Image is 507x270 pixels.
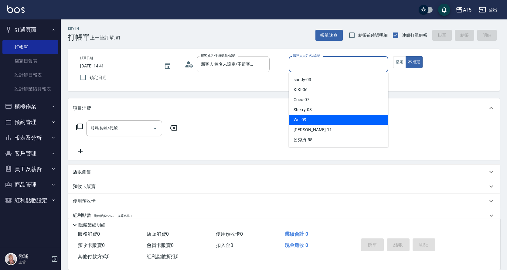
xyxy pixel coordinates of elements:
button: 櫃檯作業 [2,99,58,114]
span: 現金應收 0 [285,242,308,248]
span: Coco -07 [294,97,309,103]
p: 項目消費 [73,105,91,111]
button: Choose date, selected date is 2025-10-08 [160,59,175,73]
span: 連續打單結帳 [402,32,427,39]
input: YYYY/MM/DD hh:mm [80,61,158,71]
span: 結帳前確認明細 [358,32,388,39]
button: 帳單速查 [315,30,343,41]
button: 預約管理 [2,114,58,130]
span: 服務消費 0 [78,231,100,237]
span: 鎖定日期 [90,74,107,81]
p: 使用預收卡 [73,198,96,204]
a: 店家日報表 [2,54,58,68]
button: 商品管理 [2,177,58,193]
span: KIKI -06 [294,87,308,93]
label: 服務人員姓名/編號 [293,53,320,58]
div: 店販銷售 [68,165,500,179]
span: 會員卡販賣 0 [147,242,174,248]
a: 打帳單 [2,40,58,54]
button: 指定 [393,56,406,68]
span: Wei -09 [294,117,306,123]
button: 紅利點數設定 [2,193,58,208]
label: 顧客姓名/手機號碼/編號 [201,53,236,58]
h5: 微瑤 [19,253,49,259]
div: 使用預收卡 [68,194,500,208]
button: 報表及分析 [2,130,58,146]
div: 紅利點數剩餘點數: 9420換算比率: 1 [68,208,500,223]
span: 其他付款方式 0 [78,254,110,259]
button: Open [150,124,160,133]
p: 預收卡販賣 [73,183,96,190]
span: 呂秀貞 -55 [294,137,312,143]
span: Sherry -08 [294,107,312,113]
h3: 打帳單 [68,33,90,42]
button: 客戶管理 [2,145,58,161]
button: 釘選頁面 [2,22,58,38]
span: 扣入金 0 [216,242,233,248]
span: 店販消費 0 [147,231,169,237]
p: 隱藏業績明細 [78,222,106,228]
span: 上一筆訂單:#1 [90,34,121,42]
a: 設計師業績月報表 [2,82,58,96]
button: save [438,4,450,16]
div: AT5 [463,6,471,14]
span: 換算比率: 1 [117,214,133,217]
div: 預收卡販賣 [68,179,500,194]
button: AT5 [453,4,474,16]
p: 紅利點數 [73,212,133,219]
div: 項目消費 [68,98,500,118]
p: 店販銷售 [73,169,91,175]
label: 帳單日期 [80,56,93,60]
button: 員工及薪資 [2,161,58,177]
img: Logo [7,5,25,13]
button: 登出 [476,4,500,15]
h2: Key In [68,27,90,31]
span: 紅利點數折抵 0 [147,254,179,259]
span: [PERSON_NAME] -11 [294,127,332,133]
img: Person [5,253,17,265]
p: 主管 [19,259,49,265]
span: 預收卡販賣 0 [78,242,105,248]
span: 業績合計 0 [285,231,308,237]
span: 使用預收卡 0 [216,231,243,237]
button: 不指定 [406,56,423,68]
a: 設計師日報表 [2,68,58,82]
span: sandy -03 [294,77,311,83]
span: 剩餘點數: 9420 [94,214,115,217]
